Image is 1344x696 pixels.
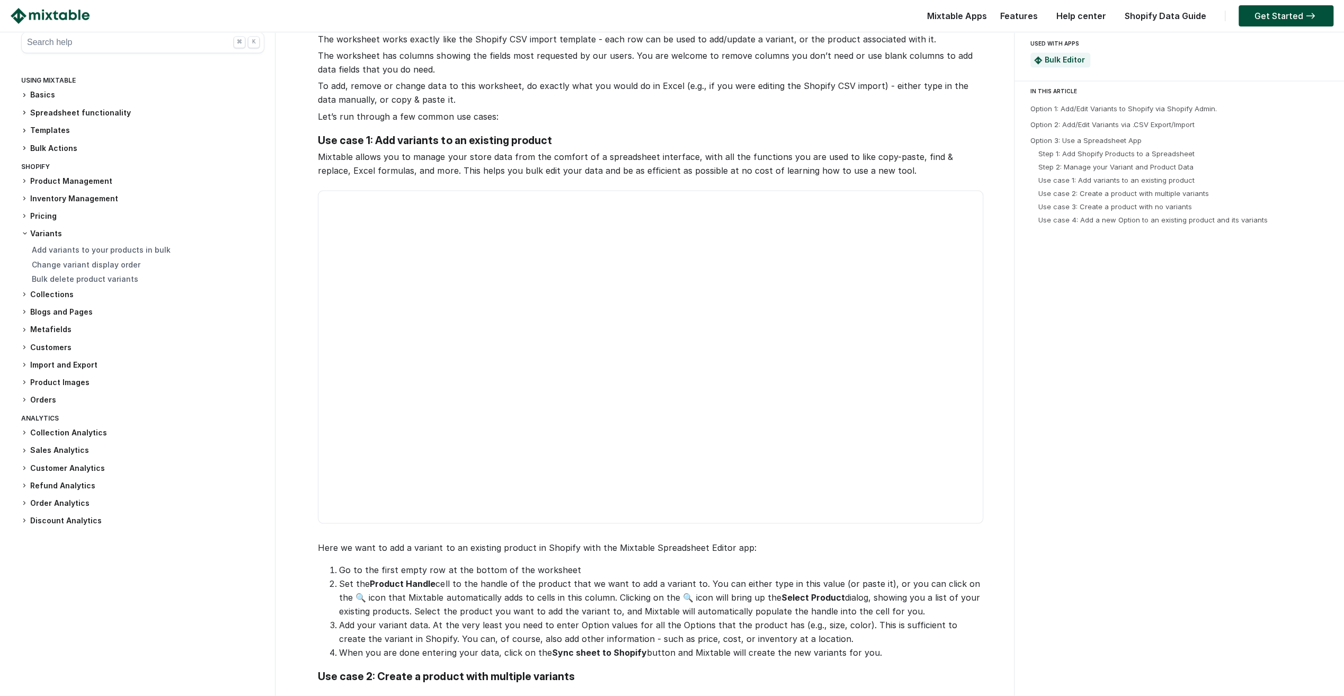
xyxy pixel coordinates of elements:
[32,274,138,283] a: Bulk delete product variants
[1038,149,1195,157] a: Step 1: Add Shopify Products to a Spreadsheet
[21,462,264,474] h3: Customer Analytics
[21,324,264,335] h3: Metafields
[318,109,982,123] p: Let’s run through a few common use cases:
[21,497,264,508] h3: Order Analytics
[1030,136,1142,144] a: Option 3: Use a Spreadsheet App
[339,645,982,659] li: When you are done entering your data, click on the button and Mixtable will create the new varian...
[922,8,987,29] div: Mixtable Apps
[1038,215,1268,224] a: Use case 4: Add a new Option to an existing product and its variants
[781,592,844,602] strong: Select Product
[370,578,435,588] strong: Product Handle
[21,124,264,136] h3: Templates
[318,79,982,106] p: To add, remove or change data to this worksheet, do exactly what you would do in Excel (e.g., if ...
[21,444,264,456] h3: Sales Analytics
[318,49,982,76] p: The worksheet has columns showing the fields most requested by our users. You are welcome to remo...
[318,32,982,46] p: The worksheet works exactly like the Shopify CSV import template - each row can be used to add/up...
[1030,104,1217,112] a: Option 1: Add/Edit Variants to Shopify via Shopify Admin.
[21,210,264,221] h3: Pricing
[318,540,982,554] p: Here we want to add a variant to an existing product in Shopify with the Mixtable Spreadsheet Edi...
[21,74,264,90] div: Using Mixtable
[11,8,90,24] img: Mixtable logo
[234,36,245,48] div: ⌘
[248,36,260,48] div: K
[32,245,171,254] a: Add variants to your products in bulk
[21,342,264,353] h3: Customers
[21,377,264,388] h3: Product Images
[1038,189,1209,197] a: Use case 2: Create a product with multiple variants
[1303,13,1318,19] img: arrow-right.svg
[21,289,264,300] h3: Collections
[1038,162,1194,171] a: Step 2: Manage your Variant and Product Data
[339,576,982,618] li: Set the cell to the handle of the product that we want to add a variant to. You can either type i...
[995,11,1043,21] a: Features
[318,133,982,147] h3: Use case 1: Add variants to an existing product
[339,618,982,645] li: Add your variant data. At the very least you need to enter Option values for all the Options that...
[1051,11,1111,21] a: Help center
[21,142,264,154] h3: Bulk Actions
[21,359,264,370] h3: Import and Export
[21,427,264,438] h3: Collection Analytics
[1038,202,1192,210] a: Use case 3: Create a product with no variants
[21,175,264,186] h3: Product Management
[339,563,982,576] li: Go to the first empty row at the bottom of the worksheet
[1045,55,1085,64] a: Bulk Editor
[21,32,264,53] button: Search help ⌘ K
[1119,11,1212,21] a: Shopify Data Guide
[21,193,264,204] h3: Inventory Management
[21,306,264,317] h3: Blogs and Pages
[21,412,264,427] div: Analytics
[21,107,264,118] h3: Spreadsheet functionality
[1030,37,1324,50] div: USED WITH APPS
[1239,5,1333,26] a: Get Started
[21,394,264,405] h3: Orders
[21,515,264,526] h3: Discount Analytics
[1034,56,1042,64] img: Mixtable Spreadsheet Bulk Editor App
[21,480,264,491] h3: Refund Analytics
[21,90,264,101] h3: Basics
[1038,175,1195,184] a: Use case 1: Add variants to an existing product
[318,670,982,683] h3: Use case 2: Create a product with multiple variants
[1030,86,1334,96] div: IN THIS ARTICLE
[551,647,646,657] strong: Sync sheet to Shopify
[1030,120,1195,128] a: Option 2: Add/Edit Variants via .CSV Export/Import
[21,160,264,175] div: Shopify
[318,149,982,177] p: Mixtable allows you to manage your store data from the comfort of a spreadsheet interface, with a...
[21,228,264,238] h3: Variants
[32,260,140,269] a: Change variant display order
